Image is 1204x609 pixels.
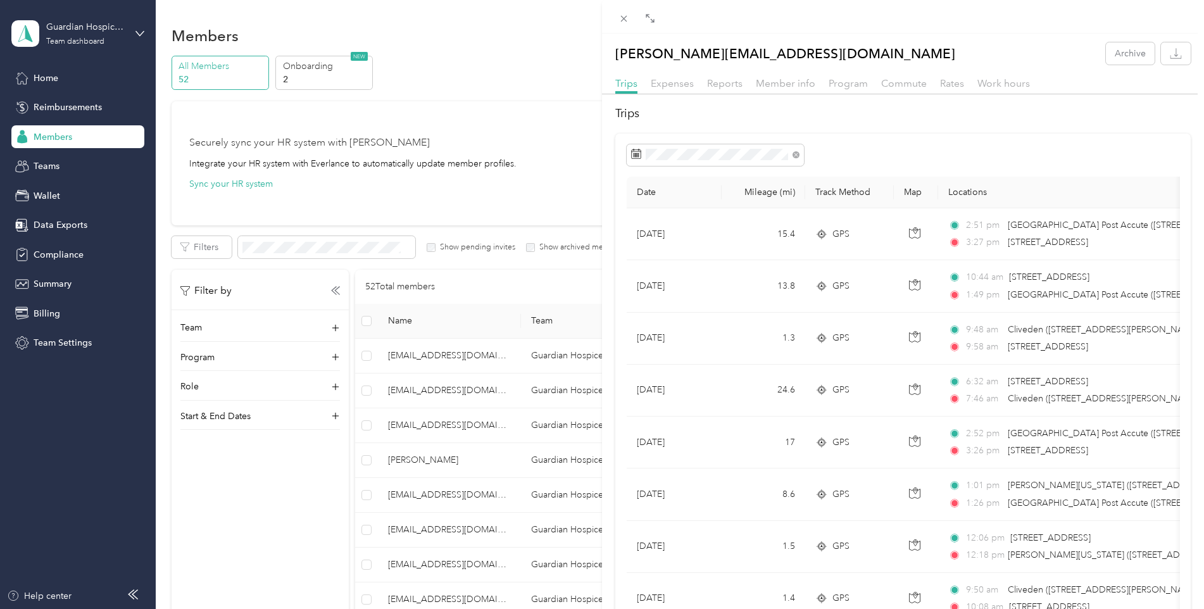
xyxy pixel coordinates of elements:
[966,270,1003,284] span: 10:44 am
[966,235,1002,249] span: 3:27 pm
[615,105,1191,122] h2: Trips
[722,417,805,468] td: 17
[966,392,1002,406] span: 7:46 am
[832,436,850,449] span: GPS
[627,365,722,417] td: [DATE]
[1133,538,1204,609] iframe: Everlance-gr Chat Button Frame
[722,313,805,365] td: 1.3
[1010,532,1091,543] span: [STREET_ADDRESS]
[615,42,955,65] p: [PERSON_NAME][EMAIL_ADDRESS][DOMAIN_NAME]
[1008,376,1088,387] span: [STREET_ADDRESS]
[894,177,938,208] th: Map
[722,208,805,260] td: 15.4
[966,288,1002,302] span: 1:49 pm
[977,77,1030,89] span: Work hours
[966,375,1002,389] span: 6:32 am
[832,383,850,397] span: GPS
[627,208,722,260] td: [DATE]
[832,331,850,345] span: GPS
[940,77,964,89] span: Rates
[722,365,805,417] td: 24.6
[627,260,722,312] td: [DATE]
[832,227,850,241] span: GPS
[1008,237,1088,248] span: [STREET_ADDRESS]
[966,340,1002,354] span: 9:58 am
[707,77,743,89] span: Reports
[1009,272,1089,282] span: [STREET_ADDRESS]
[832,487,850,501] span: GPS
[1106,42,1155,65] button: Archive
[722,260,805,312] td: 13.8
[832,591,850,605] span: GPS
[627,313,722,365] td: [DATE]
[722,177,805,208] th: Mileage (mi)
[756,77,815,89] span: Member info
[805,177,894,208] th: Track Method
[966,444,1002,458] span: 3:26 pm
[722,468,805,520] td: 8.6
[966,548,1002,562] span: 12:18 pm
[627,468,722,520] td: [DATE]
[627,177,722,208] th: Date
[966,479,1002,493] span: 1:01 pm
[966,218,1002,232] span: 2:51 pm
[832,279,850,293] span: GPS
[966,323,1002,337] span: 9:48 am
[1008,341,1088,352] span: [STREET_ADDRESS]
[881,77,927,89] span: Commute
[627,417,722,468] td: [DATE]
[966,427,1002,441] span: 2:52 pm
[1008,445,1088,456] span: [STREET_ADDRESS]
[832,539,850,553] span: GPS
[966,496,1002,510] span: 1:26 pm
[722,521,805,573] td: 1.5
[615,77,637,89] span: Trips
[829,77,868,89] span: Program
[966,531,1005,545] span: 12:06 pm
[627,521,722,573] td: [DATE]
[651,77,694,89] span: Expenses
[966,583,1002,597] span: 9:50 am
